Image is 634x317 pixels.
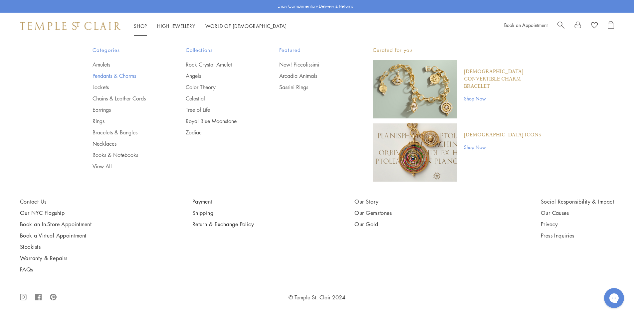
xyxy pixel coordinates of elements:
a: Bracelets & Bangles [93,129,159,136]
a: Stockists [20,243,92,250]
a: Privacy [541,221,614,228]
a: [DEMOGRAPHIC_DATA] Icons [464,131,541,139]
a: Rings [93,117,159,125]
a: Tree of Life [186,106,253,113]
a: Shop Now [464,95,542,102]
a: Arcadia Animals [279,72,346,79]
a: Warranty & Repairs [20,254,92,262]
a: New! Piccolissimi [279,61,346,68]
a: Royal Blue Moonstone [186,117,253,125]
span: Featured [279,46,346,54]
a: Return & Exchange Policy [192,221,254,228]
a: Book a Virtual Appointment [20,232,92,239]
span: Categories [93,46,159,54]
a: High JewelleryHigh Jewellery [157,23,195,29]
a: Our NYC Flagship [20,209,92,217]
a: World of [DEMOGRAPHIC_DATA]World of [DEMOGRAPHIC_DATA] [205,23,287,29]
p: Enjoy Complimentary Delivery & Returns [278,3,353,10]
a: View Wishlist [591,21,598,31]
a: Earrings [93,106,159,113]
a: Amulets [93,61,159,68]
a: Our Gemstones [354,209,440,217]
a: Sassini Rings [279,83,346,91]
a: Our Story [354,198,440,205]
a: © Temple St. Clair 2024 [289,294,345,301]
nav: Main navigation [134,22,287,30]
a: Our Causes [541,209,614,217]
a: Color Theory [186,83,253,91]
a: Pendants & Charms [93,72,159,79]
img: Temple St. Clair [20,22,120,30]
a: Necklaces [93,140,159,147]
a: Zodiac [186,129,253,136]
a: ShopShop [134,23,147,29]
a: [DEMOGRAPHIC_DATA] Convertible Charm Bracelet [464,68,542,90]
a: Celestial [186,95,253,102]
a: Books & Notebooks [93,151,159,159]
a: Book an In-Store Appointment [20,221,92,228]
span: Collections [186,46,253,54]
a: Contact Us [20,198,92,205]
p: Curated for you [373,46,542,54]
a: Rock Crystal Amulet [186,61,253,68]
a: Chains & Leather Cords [93,95,159,102]
a: Our Gold [354,221,440,228]
a: Shipping [192,209,254,217]
a: Lockets [93,83,159,91]
a: Social Responsibility & Impact [541,198,614,205]
a: Book an Appointment [504,22,547,28]
iframe: Gorgias live chat messenger [601,286,627,310]
a: FAQs [20,266,92,273]
a: Search [557,21,564,31]
a: Angels [186,72,253,79]
a: Press Inquiries [541,232,614,239]
a: Payment [192,198,254,205]
a: View All [93,163,159,170]
a: Open Shopping Bag [608,21,614,31]
a: Shop Now [464,143,541,151]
